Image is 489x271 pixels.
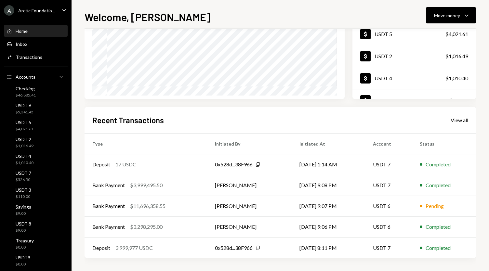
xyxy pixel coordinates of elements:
[92,202,125,210] div: Bank Payment
[365,133,412,154] th: Account
[375,75,392,81] div: USDT 4
[16,126,33,132] div: $4,021.61
[292,154,365,175] td: [DATE] 1:14 AM
[16,170,31,176] div: USDT 7
[426,223,451,231] div: Completed
[445,52,468,60] div: $1,016.49
[16,204,31,210] div: Savings
[130,223,163,231] div: $3,298,295.00
[207,216,292,237] td: [PERSON_NAME]
[4,38,68,50] a: Inbox
[16,177,31,183] div: $526.50
[365,175,412,196] td: USDT 7
[16,136,33,142] div: USDT 2
[16,245,34,250] div: $0.00
[352,23,476,45] a: USDT 5$4,021.61
[16,238,34,243] div: Treasury
[215,161,253,168] div: 0x528d...38F966
[292,237,365,258] td: [DATE] 8:11 PM
[365,154,412,175] td: USDT 7
[16,187,31,193] div: USDT 3
[375,53,392,59] div: USDT 2
[445,30,468,38] div: $4,021.61
[426,244,451,252] div: Completed
[215,244,253,252] div: 0x528d...38F966
[426,181,451,189] div: Completed
[16,93,36,98] div: $46,885.41
[375,97,392,103] div: USDT 7
[4,5,14,16] div: A
[92,223,125,231] div: Bank Payment
[365,216,412,237] td: USDT 6
[4,236,68,252] a: Treasury$0.00
[4,185,68,201] a: USDT 3$110.00
[4,219,68,235] a: USDT 8$9.00
[16,221,31,226] div: USDT 8
[92,161,110,168] div: Deposit
[4,71,68,83] a: Accounts
[207,175,292,196] td: [PERSON_NAME]
[352,89,476,111] a: USDT 7$526.50
[16,160,33,166] div: $1,010.40
[92,244,110,252] div: Deposit
[16,228,31,233] div: $9.00
[92,115,164,125] h2: Recent Transactions
[449,97,468,104] div: $526.50
[4,151,68,167] a: USDT 4$1,010.40
[4,135,68,150] a: USDT 2$1,016.49
[207,133,292,154] th: Initiated By
[352,67,476,89] a: USDT 4$1,010.40
[445,74,468,82] div: $1,010.40
[426,7,476,23] button: Move money
[16,153,33,159] div: USDT 4
[18,8,55,13] div: Arctic Foundatio...
[292,175,365,196] td: [DATE] 9:08 PM
[115,161,136,168] div: 17 USDC
[4,51,68,63] a: Transactions
[412,133,476,154] th: Status
[4,101,68,116] a: USDT 6$5,341.45
[16,41,27,47] div: Inbox
[130,202,165,210] div: $11,696,358.55
[365,237,412,258] td: USDT 7
[16,120,33,125] div: USDT 5
[16,255,30,260] div: USDT9
[85,133,207,154] th: Type
[4,168,68,184] a: USDT 7$526.50
[85,10,210,23] h1: Welcome, [PERSON_NAME]
[4,253,68,268] a: USDT9$0.00
[207,196,292,216] td: [PERSON_NAME]
[4,118,68,133] a: USDT 5$4,021.61
[365,196,412,216] td: USDT 6
[16,262,30,267] div: $0.00
[16,103,33,108] div: USDT 6
[16,143,33,149] div: $1,016.49
[4,84,68,99] a: Checking$46,885.41
[115,244,153,252] div: 3,999,977 USDC
[426,161,451,168] div: Completed
[451,116,468,123] a: View all
[4,202,68,218] a: Savings$9.00
[16,86,36,91] div: Checking
[292,196,365,216] td: [DATE] 9:07 PM
[426,202,444,210] div: Pending
[16,74,35,80] div: Accounts
[451,117,468,123] div: View all
[130,181,163,189] div: $3,999,495.50
[292,133,365,154] th: Initiated At
[292,216,365,237] td: [DATE] 9:06 PM
[16,28,28,34] div: Home
[16,211,31,216] div: $9.00
[352,45,476,67] a: USDT 2$1,016.49
[4,25,68,37] a: Home
[92,181,125,189] div: Bank Payment
[375,31,392,37] div: USDT 5
[434,12,460,19] div: Move money
[16,194,31,200] div: $110.00
[16,110,33,115] div: $5,341.45
[16,54,42,60] div: Transactions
